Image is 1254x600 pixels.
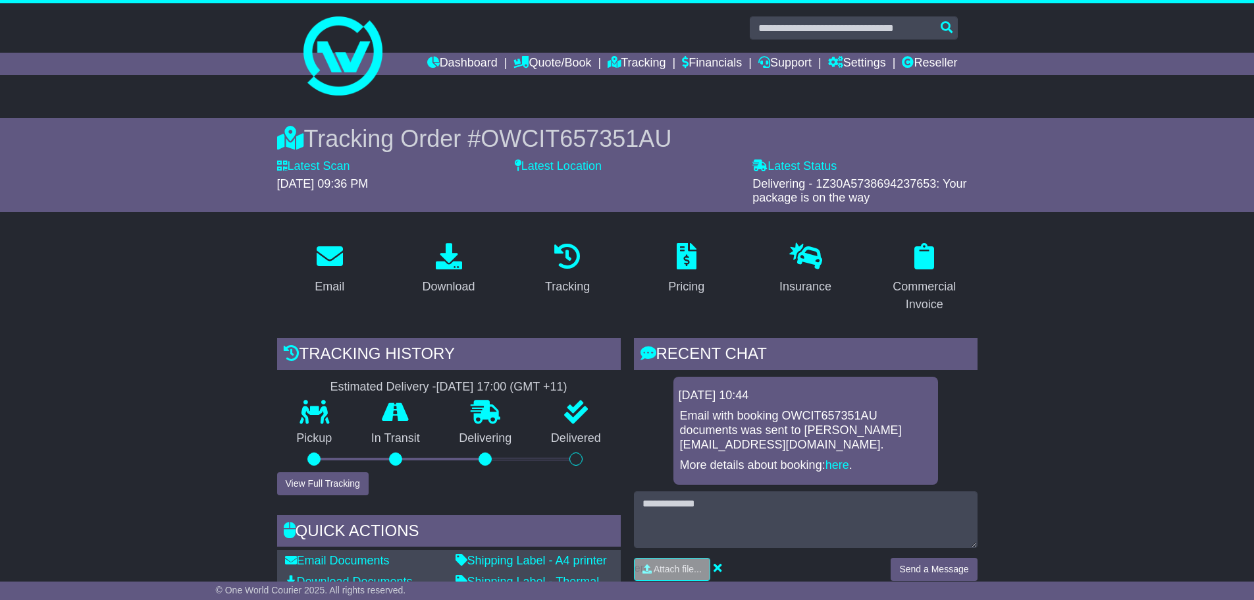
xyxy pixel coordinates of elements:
p: More details about booking: . [680,458,931,473]
div: [DATE] 10:44 [679,389,933,403]
button: Send a Message [891,558,977,581]
a: Settings [828,53,886,75]
div: Tracking Order # [277,124,978,153]
div: Tracking history [277,338,621,373]
div: Email [315,278,344,296]
p: Pickup [277,431,352,446]
span: [DATE] 09:36 PM [277,177,369,190]
label: Latest Status [752,159,837,174]
div: Tracking [545,278,590,296]
a: Insurance [771,238,840,300]
p: Email with booking OWCIT657351AU documents was sent to [PERSON_NAME][EMAIL_ADDRESS][DOMAIN_NAME]. [680,409,931,452]
span: OWCIT657351AU [481,125,671,152]
a: Financials [682,53,742,75]
a: Commercial Invoice [872,238,978,318]
div: Quick Actions [277,515,621,551]
a: Dashboard [427,53,498,75]
div: Insurance [779,278,831,296]
a: Download Documents [285,575,413,588]
a: Email Documents [285,554,390,567]
a: Quote/Book [513,53,591,75]
span: © One World Courier 2025. All rights reserved. [216,585,406,595]
div: [DATE] 17:00 (GMT +11) [436,380,567,395]
div: Commercial Invoice [880,278,969,314]
p: Delivered [531,431,621,446]
div: Pricing [668,278,704,296]
a: Shipping Label - A4 printer [456,554,607,567]
a: here [825,458,849,472]
a: Reseller [902,53,957,75]
p: Delivering [440,431,532,446]
p: In Transit [352,431,440,446]
a: Tracking [608,53,666,75]
a: Download [413,238,483,300]
div: Download [422,278,475,296]
span: Delivering - 1Z30A5738694237653: Your package is on the way [752,177,966,205]
div: Estimated Delivery - [277,380,621,395]
a: Email [306,238,353,300]
button: View Full Tracking [277,472,369,495]
a: Pricing [660,238,713,300]
label: Latest Location [515,159,602,174]
a: Tracking [536,238,598,300]
div: RECENT CHAT [634,338,978,373]
label: Latest Scan [277,159,350,174]
a: Support [758,53,812,75]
